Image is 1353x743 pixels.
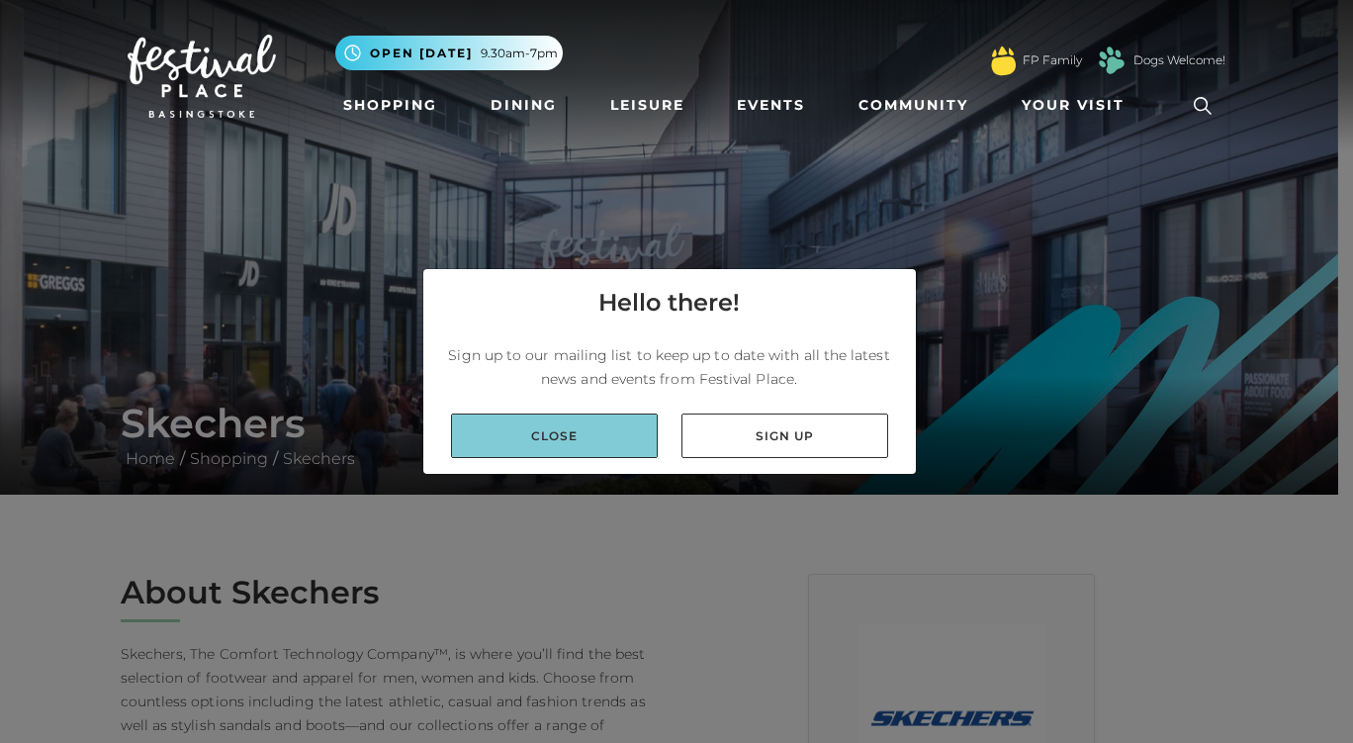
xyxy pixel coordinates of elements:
[128,35,276,118] img: Festival Place Logo
[851,87,976,124] a: Community
[370,45,473,62] span: Open [DATE]
[1023,51,1082,69] a: FP Family
[602,87,692,124] a: Leisure
[335,36,563,70] button: Open [DATE] 9.30am-7pm
[451,414,658,458] a: Close
[481,45,558,62] span: 9.30am-7pm
[598,285,740,321] h4: Hello there!
[335,87,445,124] a: Shopping
[1133,51,1225,69] a: Dogs Welcome!
[1014,87,1142,124] a: Your Visit
[729,87,813,124] a: Events
[439,343,900,391] p: Sign up to our mailing list to keep up to date with all the latest news and events from Festival ...
[483,87,565,124] a: Dining
[1022,95,1125,116] span: Your Visit
[681,414,888,458] a: Sign up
